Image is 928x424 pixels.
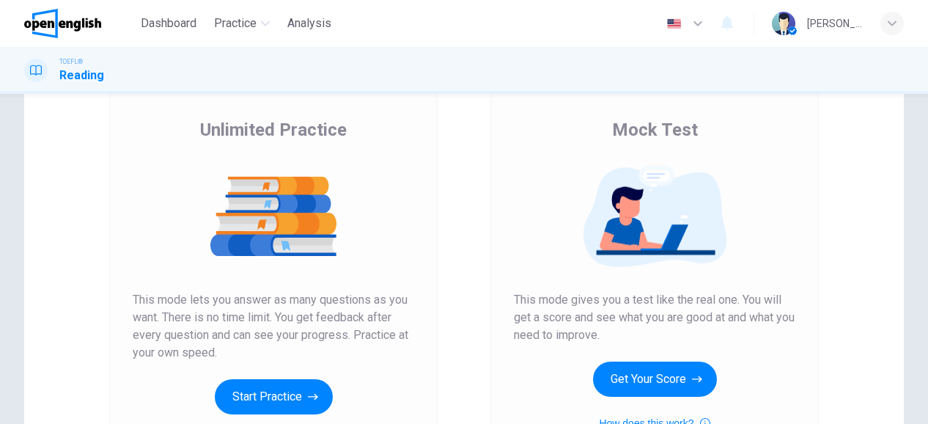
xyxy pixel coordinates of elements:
[807,15,863,32] div: [PERSON_NAME]
[215,379,333,414] button: Start Practice
[593,362,717,397] button: Get Your Score
[133,291,414,362] span: This mode lets you answer as many questions as you want. There is no time limit. You get feedback...
[612,118,698,142] span: Mock Test
[141,15,196,32] span: Dashboard
[772,12,795,35] img: Profile picture
[24,9,135,38] a: OpenEnglish logo
[24,9,101,38] img: OpenEnglish logo
[287,15,331,32] span: Analysis
[200,118,347,142] span: Unlimited Practice
[665,18,683,29] img: en
[514,291,795,344] span: This mode gives you a test like the real one. You will get a score and see what you are good at a...
[135,10,202,37] button: Dashboard
[59,67,104,84] h1: Reading
[281,10,337,37] button: Analysis
[59,56,83,67] span: TOEFL®
[208,10,276,37] button: Practice
[214,15,257,32] span: Practice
